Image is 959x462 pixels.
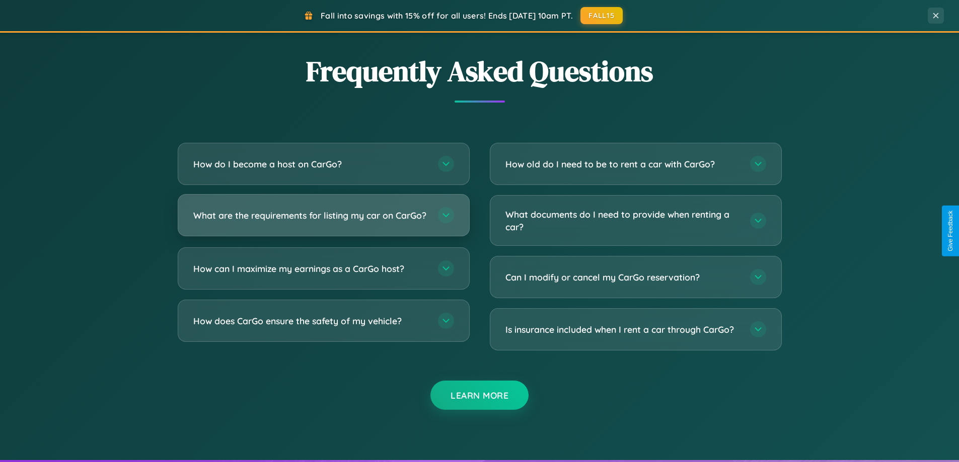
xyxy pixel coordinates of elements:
[580,7,623,24] button: FALL15
[505,158,740,170] h3: How old do I need to be to rent a car with CarGo?
[321,11,573,21] span: Fall into savings with 15% off for all users! Ends [DATE] 10am PT.
[430,381,529,410] button: Learn More
[193,158,428,170] h3: How do I become a host on CarGo?
[193,262,428,275] h3: How can I maximize my earnings as a CarGo host?
[193,315,428,327] h3: How does CarGo ensure the safety of my vehicle?
[505,271,740,284] h3: Can I modify or cancel my CarGo reservation?
[193,209,428,222] h3: What are the requirements for listing my car on CarGo?
[178,52,782,90] h2: Frequently Asked Questions
[505,208,740,233] h3: What documents do I need to provide when renting a car?
[947,211,954,251] div: Give Feedback
[505,323,740,336] h3: Is insurance included when I rent a car through CarGo?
